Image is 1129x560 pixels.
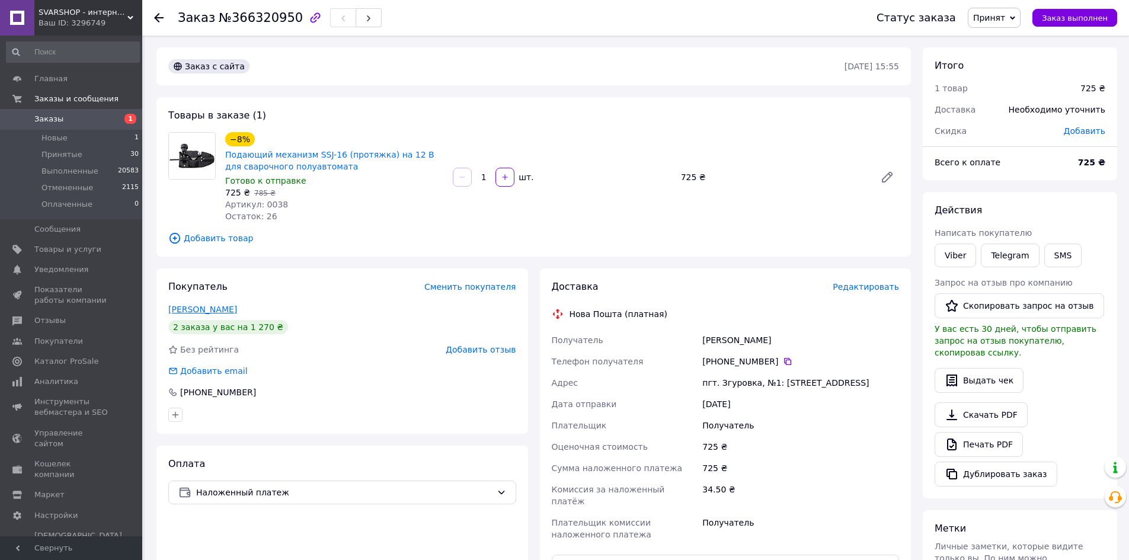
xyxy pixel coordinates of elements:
span: У вас есть 30 дней, чтобы отправить запрос на отзыв покупателю, скопировав ссылку. [935,324,1096,357]
a: Подающий механизм SSJ-16 (протяжка) на 12 В для сварочного полуавтомата [225,150,434,171]
span: Редактировать [833,282,899,292]
span: Плательщик [552,421,607,430]
span: 0 [135,199,139,210]
span: Инструменты вебмастера и SEO [34,396,110,418]
span: Маркет [34,489,65,500]
span: Готово к отправке [225,176,306,185]
span: Сумма наложенного платежа [552,463,683,473]
a: Telegram [981,244,1039,267]
a: Редактировать [875,165,899,189]
span: Дата отправки [552,399,617,409]
span: Доставка [552,281,599,292]
div: [PHONE_NUMBER] [179,386,257,398]
span: Адрес [552,378,578,388]
button: Заказ выполнен [1032,9,1117,27]
div: 725 ₴ [676,169,871,185]
div: 34.50 ₴ [700,479,901,512]
div: Ваш ID: 3296749 [39,18,142,28]
span: Запрос на отзыв про компанию [935,278,1073,287]
span: 725 ₴ [225,188,250,197]
span: Оценочная стоимость [552,442,648,452]
div: Вернуться назад [154,12,164,24]
span: Новые [41,133,68,143]
a: Viber [935,244,976,267]
span: Заказ [178,11,215,25]
span: №366320950 [219,11,303,25]
span: 2115 [122,183,139,193]
a: Печать PDF [935,432,1023,457]
span: Аналитика [34,376,78,387]
div: Статус заказа [877,12,956,24]
span: 20583 [118,166,139,177]
span: Сменить покупателя [424,282,516,292]
span: Каталог ProSale [34,356,98,367]
span: Заказ выполнен [1042,14,1108,23]
span: Товары в заказе (1) [168,110,266,121]
span: Оплата [168,458,205,469]
span: Комиссия за наложенный платёж [552,485,665,506]
span: Плательщик комиссии наложенного платежа [552,518,651,539]
span: Телефон получателя [552,357,644,366]
div: 725 ₴ [700,436,901,457]
span: Метки [935,523,966,534]
button: Выдать чек [935,368,1024,393]
time: [DATE] 15:55 [845,62,899,71]
span: Отмененные [41,183,93,193]
span: Отзывы [34,315,66,326]
span: Покупатель [168,281,228,292]
div: пгт. Згуровка, №1: [STREET_ADDRESS] [700,372,901,393]
span: Доставка [935,105,976,114]
div: 725 ₴ [1080,82,1105,94]
span: Товары и услуги [34,244,101,255]
b: 725 ₴ [1078,158,1105,167]
div: [DATE] [700,393,901,415]
span: Без рейтинга [180,345,239,354]
div: Необходимо уточнить [1002,97,1112,123]
div: шт. [516,171,535,183]
span: Уведомления [34,264,88,275]
span: Покупатели [34,336,83,347]
span: Заказы [34,114,63,124]
a: Скачать PDF [935,402,1028,427]
span: Получатель [552,335,603,345]
span: SVARSHOP - интернет магазин сварочных комплектующих и расходных материалов . [39,7,127,18]
div: −8% [225,132,255,146]
span: Выполненные [41,166,98,177]
span: Кошелек компании [34,459,110,480]
span: Принят [973,13,1005,23]
button: Скопировать запрос на отзыв [935,293,1104,318]
span: Остаток: 26 [225,212,277,221]
span: 1 [135,133,139,143]
a: [PERSON_NAME] [168,305,237,314]
span: Главная [34,73,68,84]
span: Показатели работы компании [34,284,110,306]
div: Получатель [700,415,901,436]
div: 2 заказа у вас на 1 270 ₴ [168,320,288,334]
span: Скидка [935,126,967,136]
div: Нова Пошта (платная) [567,308,670,320]
span: Управление сайтом [34,428,110,449]
div: Получатель [700,512,901,545]
span: Наложенный платеж [196,486,492,499]
div: [PERSON_NAME] [700,329,901,351]
span: 785 ₴ [254,189,276,197]
div: Добавить email [179,365,249,377]
span: 30 [130,149,139,160]
span: Артикул: 0038 [225,200,288,209]
span: 1 [124,114,136,124]
span: Добавить [1064,126,1105,136]
div: [PHONE_NUMBER] [702,356,899,367]
span: Всего к оплате [935,158,1000,167]
span: Написать покупателю [935,228,1032,238]
div: 725 ₴ [700,457,901,479]
span: Сообщения [34,224,81,235]
div: Добавить email [167,365,249,377]
span: Действия [935,204,982,216]
span: Добавить отзыв [446,345,516,354]
span: Настройки [34,510,78,521]
span: Принятые [41,149,82,160]
span: Добавить товар [168,232,899,245]
span: 1 товар [935,84,968,93]
input: Поиск [6,41,140,63]
button: SMS [1044,244,1082,267]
